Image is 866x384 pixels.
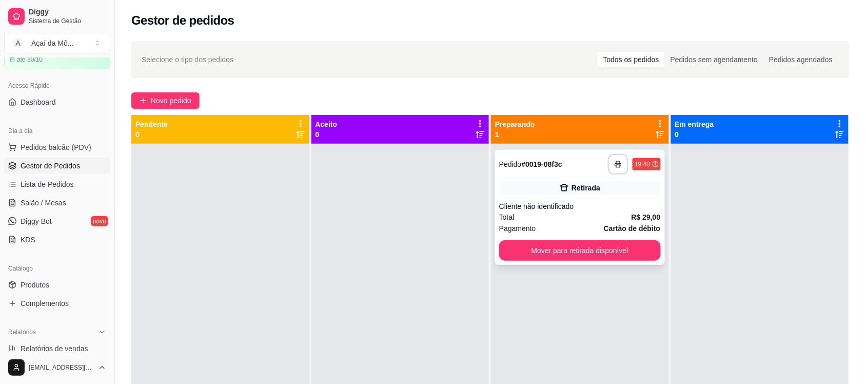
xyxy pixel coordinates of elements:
[4,195,110,211] a: Salão / Mesas
[4,277,110,293] a: Produtos
[499,223,536,234] span: Pagamento
[499,201,661,212] div: Cliente não identificado
[31,38,74,48] div: Açaí da Mô ...
[131,12,234,29] h2: Gestor de pedidos
[13,38,23,48] span: A
[632,213,661,221] strong: R$ 29,00
[21,179,74,189] span: Lista de Pedidos
[4,33,110,53] button: Select a team
[4,123,110,139] div: Dia a dia
[4,176,110,193] a: Lista de Pedidos
[4,4,110,29] a: DiggySistema de Gestão
[4,158,110,174] a: Gestor de Pedidos
[4,340,110,357] a: Relatórios de vendas
[316,119,338,129] p: Aceito
[140,97,147,104] span: plus
[665,52,763,67] div: Pedidos sem agendamento
[572,183,600,193] div: Retirada
[29,363,94,372] span: [EMAIL_ADDRESS][DOMAIN_NAME]
[522,160,562,168] strong: # 0019-08f3c
[635,160,650,168] div: 19:40
[4,295,110,312] a: Complementos
[21,161,80,171] span: Gestor de Pedidos
[29,8,106,17] span: Diggy
[131,92,200,109] button: Novo pedido
[21,198,66,208] span: Salão / Mesas
[8,328,36,336] span: Relatórios
[499,160,522,168] span: Pedido
[4,94,110,110] a: Dashboard
[604,224,660,233] strong: Cartão de débito
[21,280,49,290] span: Produtos
[142,54,233,65] span: Selecione o tipo dos pedidos
[151,95,191,106] span: Novo pedido
[4,213,110,229] a: Diggy Botnovo
[675,129,714,140] p: 0
[675,119,714,129] p: Em entrega
[4,139,110,156] button: Pedidos balcão (PDV)
[495,129,535,140] p: 1
[21,97,56,107] span: Dashboard
[135,129,168,140] p: 0
[4,232,110,248] a: KDS
[598,52,665,67] div: Todos os pedidos
[316,129,338,140] p: 0
[21,142,91,152] span: Pedidos balcão (PDV)
[21,216,52,226] span: Diggy Bot
[4,355,110,380] button: [EMAIL_ADDRESS][DOMAIN_NAME]
[21,343,88,354] span: Relatórios de vendas
[499,212,515,223] span: Total
[4,78,110,94] div: Acesso Rápido
[17,55,43,64] article: até 30/10
[763,52,838,67] div: Pedidos agendados
[4,260,110,277] div: Catálogo
[495,119,535,129] p: Preparando
[499,240,661,261] button: Mover para retirada disponível
[135,119,168,129] p: Pendente
[21,235,35,245] span: KDS
[21,298,69,309] span: Complementos
[29,17,106,25] span: Sistema de Gestão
